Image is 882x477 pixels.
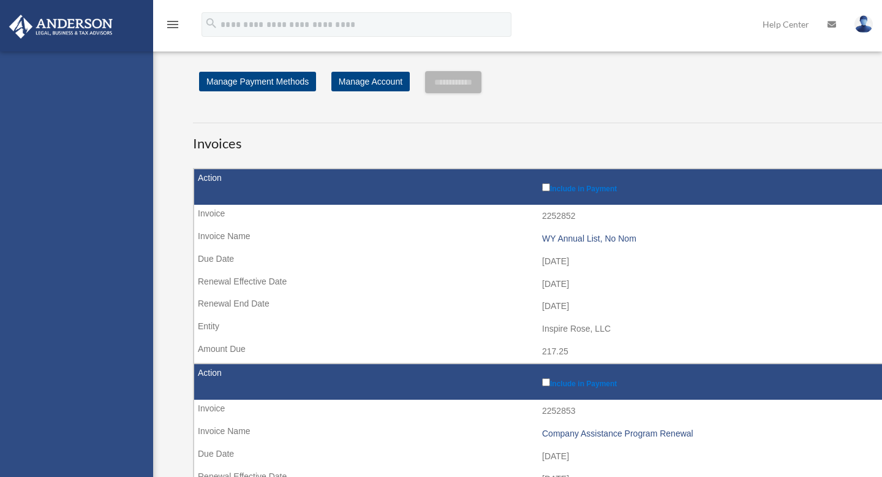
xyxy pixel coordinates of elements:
[205,17,218,30] i: search
[331,72,410,91] a: Manage Account
[542,183,550,191] input: Include in Payment
[165,17,180,32] i: menu
[6,15,116,39] img: Anderson Advisors Platinum Portal
[542,378,550,386] input: Include in Payment
[165,21,180,32] a: menu
[854,15,873,33] img: User Pic
[199,72,316,91] a: Manage Payment Methods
